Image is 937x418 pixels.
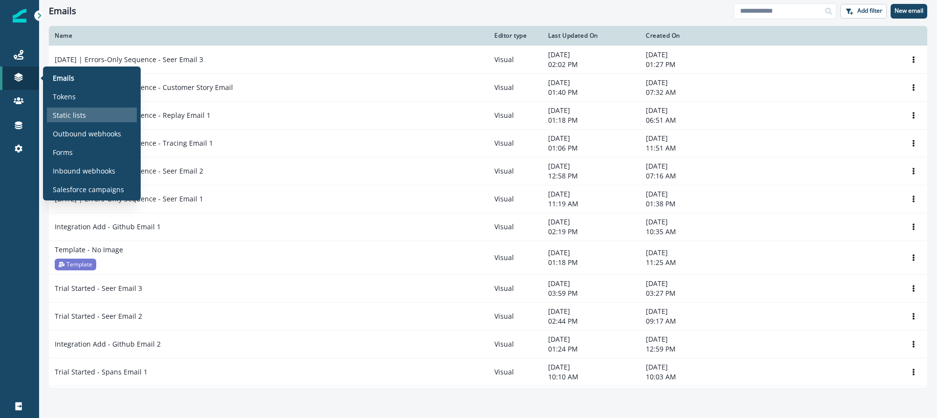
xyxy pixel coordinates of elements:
[489,101,542,129] td: Visual
[646,362,732,372] p: [DATE]
[906,136,921,151] button: Options
[53,166,115,176] p: Inbound webhooks
[47,145,137,159] a: Forms
[906,250,921,265] button: Options
[548,60,634,69] p: 02:02 PM
[548,344,634,354] p: 01:24 PM
[646,307,732,316] p: [DATE]
[646,316,732,326] p: 09:17 AM
[55,222,161,232] p: Integration Add - Github Email 1
[906,220,921,234] button: Options
[66,260,92,269] p: Template
[55,339,161,349] p: Integration Add - Github Email 2
[55,32,483,40] div: Name
[646,372,732,382] p: 10:03 AM
[548,78,634,88] p: [DATE]
[55,83,233,92] p: [DATE] | Errors-Only Sequence - Customer Story Email
[906,52,921,67] button: Options
[548,133,634,143] p: [DATE]
[49,185,927,213] a: [DATE] | Errors-Only Sequence - Seer Email 1Visual[DATE]11:19 AM[DATE]01:38 PMOptions
[489,358,542,386] td: Visual
[49,213,927,241] a: Integration Add - Github Email 1Visual[DATE]02:19 PM[DATE]10:35 AMOptions
[548,334,634,344] p: [DATE]
[548,171,634,181] p: 12:58 PM
[49,358,927,386] a: Trial Started - Spans Email 1Visual[DATE]10:10 AM[DATE]10:03 AMOptions
[47,182,137,197] a: Salesforce campaigns
[646,288,732,298] p: 03:27 PM
[49,157,927,185] a: [DATE] | Errors-Only Sequence - Seer Email 2Visual[DATE]12:58 PM[DATE]07:16 AMOptions
[646,248,732,258] p: [DATE]
[49,6,76,17] h1: Emails
[489,73,542,101] td: Visual
[646,279,732,288] p: [DATE]
[646,334,732,344] p: [DATE]
[894,7,923,14] p: New email
[49,101,927,129] a: [DATE] | Errors-Only Sequence - Replay Email 1Visual[DATE]01:18 PM[DATE]06:51 AMOptions
[548,248,634,258] p: [DATE]
[646,161,732,171] p: [DATE]
[489,274,542,302] td: Visual
[646,50,732,60] p: [DATE]
[49,302,927,330] a: Trial Started - Seer Email 2Visual[DATE]02:44 PM[DATE]09:17 AMOptions
[548,143,634,153] p: 01:06 PM
[548,50,634,60] p: [DATE]
[646,60,732,69] p: 01:27 PM
[906,365,921,379] button: Options
[53,184,124,195] p: Salesforce campaigns
[548,288,634,298] p: 03:59 PM
[49,45,927,73] a: [DATE] | Errors-Only Sequence - Seer Email 3Visual[DATE]02:02 PM[DATE]01:27 PMOptions
[489,302,542,330] td: Visual
[646,258,732,267] p: 11:25 AM
[646,143,732,153] p: 11:51 AM
[548,115,634,125] p: 01:18 PM
[646,344,732,354] p: 12:59 PM
[906,192,921,206] button: Options
[49,274,927,302] a: Trial Started - Seer Email 3Visual[DATE]03:59 PM[DATE]03:27 PMOptions
[548,217,634,227] p: [DATE]
[857,7,882,14] p: Add filter
[548,362,634,372] p: [DATE]
[49,129,927,157] a: [DATE] | Errors-Only Sequence - Tracing Email 1Visual[DATE]01:06 PM[DATE]11:51 AMOptions
[489,129,542,157] td: Visual
[548,279,634,288] p: [DATE]
[548,32,634,40] div: Last Updated On
[49,73,927,101] a: [DATE] | Errors-Only Sequence - Customer Story EmailVisual[DATE]01:40 PM[DATE]07:32 AMOptions
[489,185,542,213] td: Visual
[55,311,142,321] p: Trial Started - Seer Email 2
[489,241,542,274] td: Visual
[906,337,921,352] button: Options
[489,45,542,73] td: Visual
[906,309,921,324] button: Options
[55,55,203,65] p: [DATE] | Errors-Only Sequence - Seer Email 3
[49,241,927,274] a: Template - No ImageTemplateVisual[DATE]01:18 PM[DATE]11:25 AMOptions
[548,227,634,237] p: 02:19 PM
[646,189,732,199] p: [DATE]
[47,89,137,104] a: Tokens
[646,88,732,97] p: 07:32 AM
[548,258,634,267] p: 01:18 PM
[646,115,732,125] p: 06:51 AM
[548,88,634,97] p: 01:40 PM
[646,106,732,115] p: [DATE]
[548,316,634,326] p: 02:44 PM
[906,281,921,296] button: Options
[47,70,137,85] a: Emails
[646,199,732,209] p: 01:38 PM
[489,386,542,414] td: Visual
[646,227,732,237] p: 10:35 AM
[646,78,732,88] p: [DATE]
[646,32,732,40] div: Created On
[906,108,921,123] button: Options
[53,91,76,102] p: Tokens
[49,386,927,414] a: Session Replay Trial - Set up TracingVisual[DATE]03:47 PM[DATE]03:47 PMOptions
[489,157,542,185] td: Visual
[47,126,137,141] a: Outbound webhooks
[548,189,634,199] p: [DATE]
[906,80,921,95] button: Options
[548,372,634,382] p: 10:10 AM
[47,108,137,122] a: Static lists
[53,129,121,139] p: Outbound webhooks
[55,284,142,293] p: Trial Started - Seer Email 3
[55,367,148,377] p: Trial Started - Spans Email 1
[53,110,86,120] p: Static lists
